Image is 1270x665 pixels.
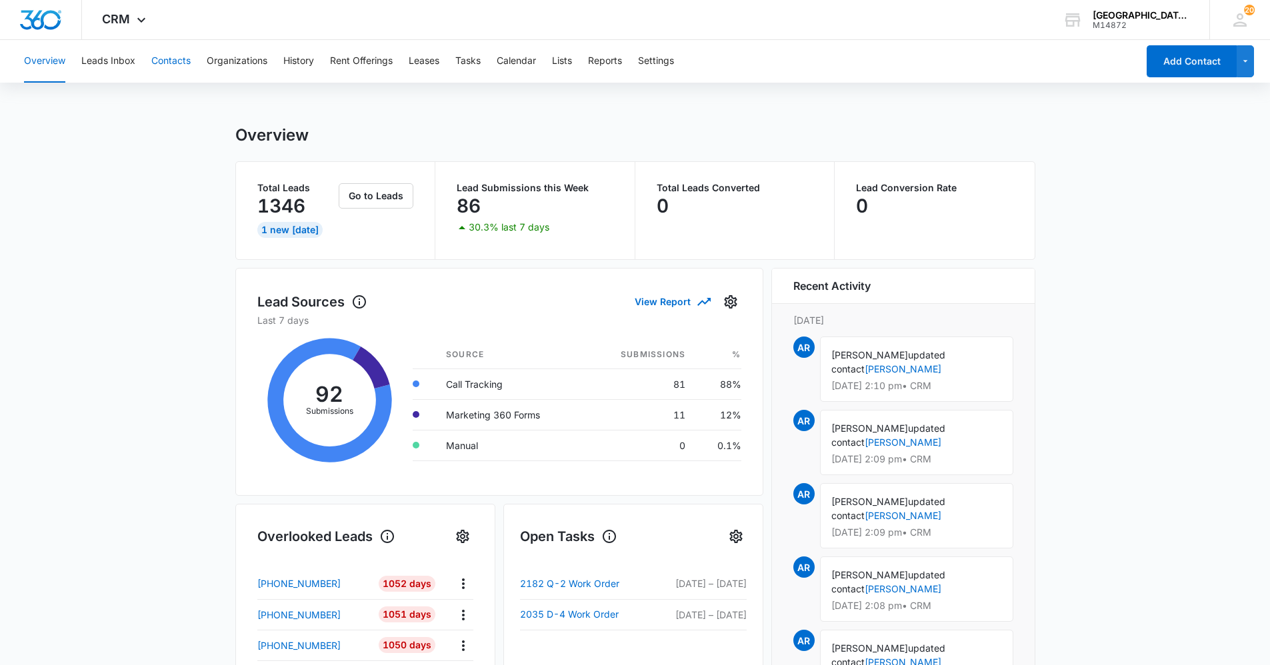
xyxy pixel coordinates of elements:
[585,399,696,430] td: 11
[435,340,585,369] th: Source
[588,40,622,83] button: Reports
[585,368,696,399] td: 81
[457,195,481,217] p: 86
[793,483,815,504] span: AR
[1147,45,1237,77] button: Add Contact
[81,40,135,83] button: Leads Inbox
[793,410,815,431] span: AR
[552,40,572,83] button: Lists
[865,363,941,374] a: [PERSON_NAME]
[257,222,323,238] div: 1 New [DATE]
[257,526,395,546] h1: Overlooked Leads
[257,195,305,217] p: 1346
[379,606,435,622] div: 1051 Days
[865,436,941,448] a: [PERSON_NAME]
[435,399,585,430] td: Marketing 360 Forms
[151,40,191,83] button: Contacts
[283,40,314,83] button: History
[831,496,908,507] span: [PERSON_NAME]
[339,183,413,209] button: Go to Leads
[720,291,741,313] button: Settings
[657,183,813,193] p: Total Leads Converted
[831,381,1002,390] p: [DATE] 2:10 pm • CRM
[1244,5,1255,15] div: notifications count
[339,190,413,201] a: Go to Leads
[1244,5,1255,15] span: 20
[831,528,1002,537] p: [DATE] 2:09 pm • CRM
[696,340,741,369] th: %
[856,195,868,217] p: 0
[455,40,481,83] button: Tasks
[257,292,367,312] h1: Lead Sources
[831,601,1002,610] p: [DATE] 2:08 pm • CRM
[452,526,473,547] button: Settings
[435,430,585,460] td: Manual
[257,608,369,622] a: [PHONE_NUMBER]
[379,576,435,592] div: 1052 Days
[102,12,130,26] span: CRM
[330,40,393,83] button: Rent Offerings
[793,313,1013,327] p: [DATE]
[469,223,549,232] p: 30.3% last 7 days
[651,576,746,590] p: [DATE] – [DATE]
[257,313,741,327] p: Last 7 days
[585,430,696,460] td: 0
[793,336,815,358] span: AR
[793,630,815,651] span: AR
[520,606,652,622] a: 2035 D-4 Work Order
[497,40,536,83] button: Calendar
[453,635,473,656] button: Actions
[793,556,815,578] span: AR
[379,637,435,653] div: 1050 Days
[1093,21,1190,30] div: account id
[696,368,741,399] td: 88%
[696,399,741,430] td: 12%
[520,576,652,592] a: 2182 Q-2 Work Order
[24,40,65,83] button: Overview
[1093,10,1190,21] div: account name
[865,510,941,521] a: [PERSON_NAME]
[257,183,337,193] p: Total Leads
[520,526,617,546] h1: Open Tasks
[257,576,341,590] p: [PHONE_NUMBER]
[585,340,696,369] th: Submissions
[638,40,674,83] button: Settings
[831,349,908,360] span: [PERSON_NAME]
[856,183,1013,193] p: Lead Conversion Rate
[453,573,473,594] button: Actions
[257,576,369,590] a: [PHONE_NUMBER]
[831,569,908,580] span: [PERSON_NAME]
[657,195,669,217] p: 0
[257,638,369,652] a: [PHONE_NUMBER]
[457,183,613,193] p: Lead Submissions this Week
[831,422,908,434] span: [PERSON_NAME]
[453,604,473,625] button: Actions
[257,608,341,622] p: [PHONE_NUMBER]
[207,40,267,83] button: Organizations
[235,125,309,145] h1: Overview
[696,430,741,460] td: 0.1%
[831,642,908,654] span: [PERSON_NAME]
[865,583,941,594] a: [PERSON_NAME]
[257,638,341,652] p: [PHONE_NUMBER]
[651,608,746,622] p: [DATE] – [DATE]
[793,278,871,294] h6: Recent Activity
[635,290,709,313] button: View Report
[435,368,585,399] td: Call Tracking
[409,40,439,83] button: Leases
[831,454,1002,464] p: [DATE] 2:09 pm • CRM
[725,526,747,547] button: Settings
